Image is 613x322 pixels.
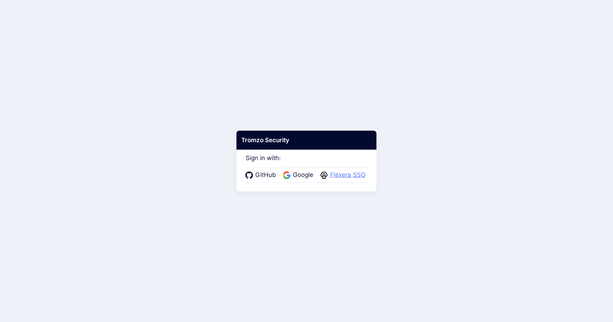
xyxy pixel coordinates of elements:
[246,144,368,182] div: Sign in with:
[291,170,315,180] span: Google
[253,170,278,180] span: GitHub
[283,170,315,180] a: Google
[246,170,278,180] a: GitHub
[320,170,368,180] a: Flexera SSO
[328,170,368,180] span: Flexera SSO
[236,130,376,150] div: Tromzo Security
